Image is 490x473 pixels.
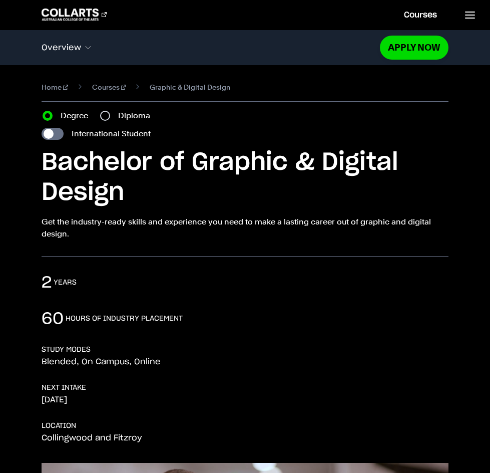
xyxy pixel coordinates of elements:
h3: LOCATION [42,421,76,431]
label: Degree [61,110,94,122]
span: Overview [42,43,81,52]
h3: hours of industry placement [66,314,183,324]
p: Get the industry-ready skills and experience you need to make a lasting career out of graphic and... [42,216,448,240]
p: 60 [42,309,64,329]
a: Home [42,81,68,93]
span: Graphic & Digital Design [150,81,230,93]
p: Collingwood and Fitzroy [42,433,142,443]
h3: years [54,278,77,288]
p: 2 [42,273,52,293]
h3: STUDY MODES [42,345,91,355]
h1: Bachelor of Graphic & Digital Design [42,148,448,208]
a: Apply Now [380,36,448,59]
a: Courses [92,81,126,93]
div: Go to homepage [42,9,107,21]
label: Diploma [118,110,156,122]
button: Overview [42,37,380,58]
p: [DATE] [42,395,67,405]
h3: NEXT INTAKE [42,383,86,393]
label: International Student [72,128,151,140]
p: Blended, On Campus, Online [42,357,161,367]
